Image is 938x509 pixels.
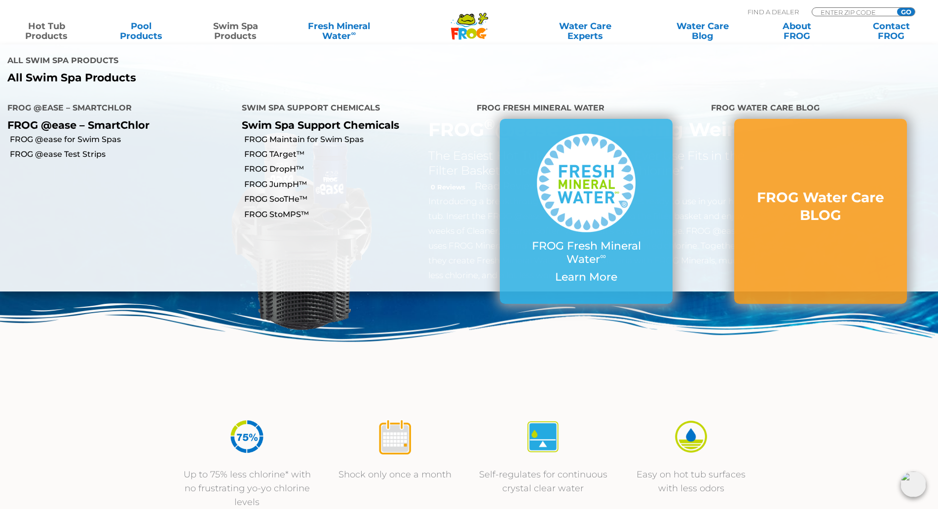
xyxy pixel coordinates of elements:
[10,21,83,41] a: Hot TubProducts
[855,21,928,41] a: ContactFROG
[711,99,931,119] h4: FROG Water Care BLOG
[520,271,653,284] p: Learn More
[627,468,755,495] p: Easy on hot tub surfaces with less odors
[242,99,461,119] h4: Swim Spa Support Chemicals
[10,134,234,145] a: FROG @ease for Swim Spas
[748,7,799,16] p: Find A Dealer
[525,21,645,41] a: Water CareExperts
[760,21,834,41] a: AboutFROG
[293,21,385,41] a: Fresh MineralWater∞
[477,99,696,119] h4: FROG Fresh Mineral Water
[376,418,413,455] img: icon-atease-shock-once
[331,468,459,481] p: Shock only once a month
[10,149,234,160] a: FROG @ease Test Strips
[244,194,469,205] a: FROG SooTHe™
[666,21,739,41] a: Water CareBlog
[244,179,469,190] a: FROG JumpH™
[199,21,272,41] a: Swim SpaProducts
[600,251,606,261] sup: ∞
[244,209,469,220] a: FROG StoMPS™
[673,418,710,455] img: icon-atease-easy-on
[520,240,653,266] p: FROG Fresh Mineral Water
[525,418,562,455] img: icon-atease-self-regulates
[228,418,265,455] img: icon-atease-75percent-less
[242,119,399,131] a: Swim Spa Support Chemicals
[351,29,356,37] sup: ∞
[897,8,915,16] input: GO
[820,8,886,16] input: Zip Code Form
[754,188,887,234] a: FROG Water Care BLOG
[900,472,926,497] img: openIcon
[520,134,653,289] a: FROG Fresh Mineral Water∞ Learn More
[7,72,462,84] a: All Swim Spa Products
[244,134,469,145] a: FROG Maintain for Swim Spas
[7,99,227,119] h4: FROG @ease – SmartChlor
[244,149,469,160] a: FROG TArget™
[754,188,887,224] h3: FROG Water Care BLOG
[244,164,469,175] a: FROG DropH™
[7,119,227,131] p: FROG @ease – SmartChlor
[104,21,178,41] a: PoolProducts
[183,468,311,509] p: Up to 75% less chlorine* with no frustrating yo-yo chlorine levels
[479,468,607,495] p: Self-regulates for continuous crystal clear water
[7,52,462,72] h4: All Swim Spa Products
